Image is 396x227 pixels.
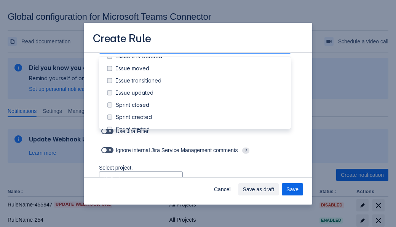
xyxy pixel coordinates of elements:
[243,183,275,195] span: Save as draft
[99,164,183,171] p: Select project.
[116,101,286,109] div: Sprint closed
[84,52,312,178] div: Scrollable content
[286,183,299,195] span: Save
[116,125,286,133] div: Sprint started
[93,32,151,47] h3: Create Rule
[209,183,235,195] button: Cancel
[99,145,282,156] div: Ignore internal Jira Service Management comments
[99,126,159,137] div: Use Jira Filter
[214,183,231,195] span: Cancel
[242,148,249,154] span: ?
[116,65,286,72] div: Issue moved
[238,183,279,195] button: Save as draft
[282,183,303,195] button: Save
[116,89,286,97] div: Issue updated
[116,77,286,84] div: Issue transitioned
[116,113,286,121] div: Sprint created
[171,175,180,184] span: open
